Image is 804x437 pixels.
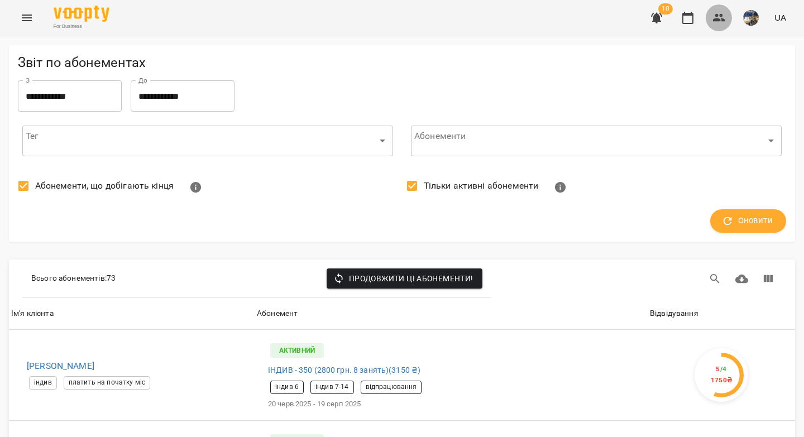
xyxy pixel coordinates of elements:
[720,365,727,373] span: / 4
[9,260,795,298] div: Table Toolbar
[30,378,56,387] span: індив
[724,214,773,228] span: Оновити
[54,6,109,22] img: Voopty Logo
[411,125,782,156] div: ​
[11,307,54,320] div: Ім'я клієнта
[774,12,786,23] span: UA
[257,307,298,320] div: Абонемент
[710,209,786,233] button: Оновити
[729,266,755,292] button: Завантажити CSV
[64,378,150,387] span: платить на початку міс
[183,174,209,201] button: Показати абонементи з 3 або менше відвідуваннями або що закінчуються протягом 7 днів
[650,307,698,320] div: Відвідування
[22,125,393,156] div: ​
[257,307,645,320] span: Абонемент
[755,266,782,292] button: Вигляд колонок
[743,10,759,26] img: 10df61c86029c9e6bf63d4085f455a0c.jpg
[424,179,539,193] span: Тільки активні абонементи
[11,307,252,320] span: Ім'я клієнта
[54,23,109,30] span: For Business
[270,343,324,358] p: Активний
[268,364,420,376] span: ІНДИВ - 350 (2800 грн. 8 занять) ( 3150 ₴ )
[257,307,298,320] div: Сортувати
[650,307,698,320] div: Сортувати
[11,307,54,320] div: Сортувати
[35,179,174,193] span: Абонементи, що добігають кінця
[361,382,422,392] span: відпрацювання
[18,358,246,392] a: [PERSON_NAME]індивплатить на початку міс
[271,382,303,392] span: індив 6
[31,273,116,284] p: Всього абонементів : 73
[711,364,733,386] div: 5 1750 ₴
[658,3,673,15] span: 10
[336,272,473,285] span: Продовжити ці абонементи!
[650,307,793,320] span: Відвідування
[770,7,791,28] button: UA
[311,382,353,392] span: індив 7-14
[27,358,246,374] h6: [PERSON_NAME]
[327,268,482,289] button: Продовжити ці абонементи!
[547,174,574,201] button: Показувати тільки абонементи з залишком занять або з відвідуваннями. Активні абонементи - це ті, ...
[268,398,634,410] p: 20 черв 2025 - 19 серп 2025
[702,266,729,292] button: Пошук
[18,54,786,71] h5: Звіт по абонементах
[13,4,40,31] button: Menu
[264,337,639,414] a: АктивнийІНДИВ - 350 (2800 грн. 8 занять)(3150 ₴)індив 6індив 7-14відпрацювання20 черв 2025 - 19 с...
